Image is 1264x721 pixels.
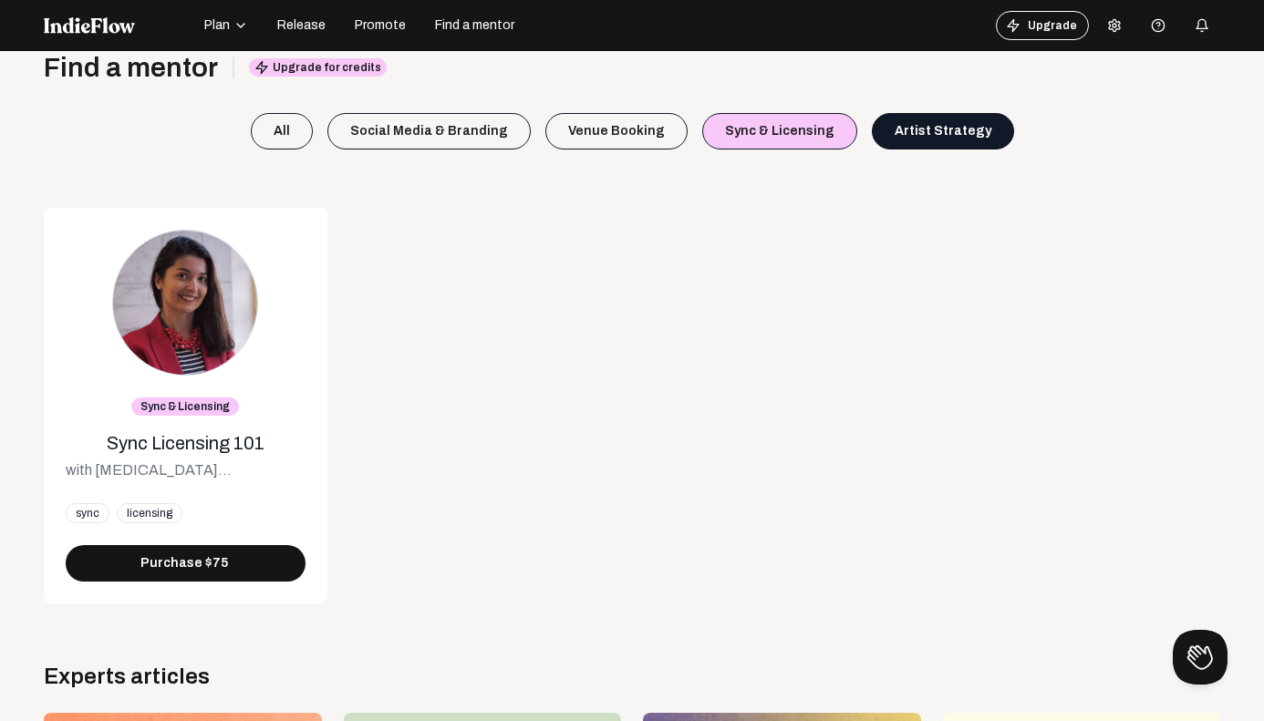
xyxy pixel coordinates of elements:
div: Sync & Licensing [702,113,857,149]
div: licensing [117,503,182,523]
img: MilicaZcuckic.png [112,230,258,376]
button: Find a mentor [424,11,525,40]
img: indieflow-logo-white.svg [44,17,135,34]
button: Release [266,11,337,40]
span: Release [277,16,326,35]
div: Sync & Licensing [131,397,239,416]
span: Upgrade for credits [249,58,387,77]
div: Sync Licensing 101 [107,430,264,456]
button: Purchase $75 [66,545,306,582]
button: Plan [193,11,259,40]
span: Promote [355,16,406,35]
iframe: Toggle Customer Support [1173,630,1228,685]
span: Purchase $75 [140,554,230,572]
div: Social Media & Branding [327,113,531,149]
div: Artist Strategy [872,113,1014,149]
span: Find a mentor [435,16,514,35]
div: sync [66,503,109,523]
span: Plan [204,16,230,35]
button: Upgrade [996,11,1089,40]
div: Find a mentor [44,51,218,84]
button: Promote [344,11,417,40]
div: Experts articles [44,662,1220,691]
div: Venue Booking [545,113,688,149]
div: with [MEDICAL_DATA][PERSON_NAME] [66,459,306,481]
div: All [251,113,313,149]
